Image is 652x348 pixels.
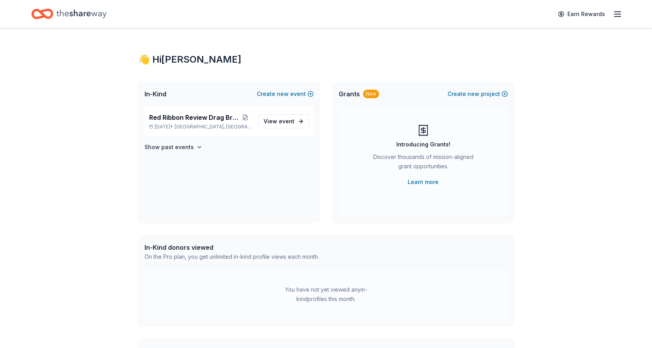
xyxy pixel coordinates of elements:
span: new [277,89,289,99]
h4: Show past events [144,142,194,152]
span: [GEOGRAPHIC_DATA], [GEOGRAPHIC_DATA] [175,124,252,130]
span: View [264,117,294,126]
div: Introducing Grants! [396,140,450,149]
span: new [468,89,479,99]
div: New [363,90,379,98]
span: Red Ribbon Review Drag Brunch [149,113,238,122]
div: You have not yet viewed any in-kind profiles this month. [277,285,375,304]
span: event [279,118,294,124]
a: Learn more [408,177,439,187]
button: Createnewevent [257,89,314,99]
a: View event [258,114,309,128]
button: Createnewproject [448,89,508,99]
p: [DATE] • [149,124,252,130]
button: Show past events [144,142,202,152]
div: In-Kind donors viewed [144,243,319,252]
span: In-Kind [144,89,166,99]
div: 👋 Hi [PERSON_NAME] [138,53,514,66]
div: On the Pro plan, you get unlimited in-kind profile views each month. [144,252,319,261]
span: Grants [339,89,360,99]
a: Home [31,5,107,23]
a: Earn Rewards [553,7,610,21]
div: Discover thousands of mission-aligned grant opportunities. [370,152,477,174]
